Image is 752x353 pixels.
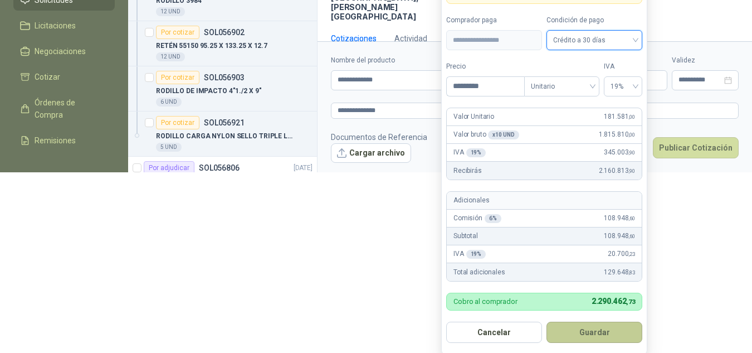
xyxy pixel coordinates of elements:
[628,215,635,221] span: ,60
[204,28,245,36] p: SOL056902
[204,119,245,127] p: SOL056921
[453,147,486,158] p: IVA
[13,15,115,36] a: Licitaciones
[453,195,489,206] p: Adicionales
[156,52,185,61] div: 12 UND
[156,98,182,107] div: 6 UND
[453,298,517,305] p: Cobro al comprador
[453,213,501,224] p: Comisión
[488,130,519,139] div: x 10 UND
[453,231,478,241] p: Subtotal
[446,322,542,343] button: Cancelar
[599,129,635,140] span: 1.815.810
[604,147,635,158] span: 345.003
[128,66,317,112] a: Por cotizarSOL056903RODILLO DE IMPACTO 4"1./2 X 9"6 UND
[466,250,486,259] div: 19 %
[653,137,739,158] button: Publicar Cotización
[35,71,60,83] span: Cotizar
[628,132,635,138] span: ,00
[485,214,501,223] div: 6 %
[294,163,312,173] p: [DATE]
[604,213,635,224] span: 108.948
[35,20,76,32] span: Licitaciones
[13,130,115,151] a: Remisiones
[156,7,185,16] div: 12 UND
[626,298,635,306] span: ,73
[453,129,519,140] p: Valor bruto
[546,322,642,343] button: Guardar
[446,61,524,72] label: Precio
[604,231,635,241] span: 108.948
[453,267,505,278] p: Total adicionales
[672,55,739,66] label: Validez
[628,149,635,156] span: ,90
[608,249,635,259] span: 20.700
[331,32,377,45] div: Cotizaciones
[628,269,635,275] span: ,83
[531,78,593,95] span: Unitario
[453,166,482,176] p: Recibirás
[628,114,635,120] span: ,00
[13,41,115,62] a: Negociaciones
[628,168,635,174] span: ,90
[331,143,411,163] button: Cargar archivo
[553,32,636,49] span: Crédito a 30 días
[128,21,317,66] a: Por cotizarSOL056902RETÉN 55150 95.25 X 133.25 X 12.712 UND
[604,112,635,122] span: 181.581
[599,166,635,176] span: 2.160.813
[128,157,317,202] a: Por adjudicarSOL056806[DATE]
[204,74,245,81] p: SOL056903
[199,164,240,172] p: SOL056806
[466,148,486,157] div: 19 %
[546,15,642,26] label: Condición de pago
[604,61,642,72] label: IVA
[156,143,182,152] div: 5 UND
[156,116,199,129] div: Por cotizar
[394,32,427,45] div: Actividad
[144,161,194,175] div: Por adjudicar
[331,131,427,143] p: Documentos de Referencia
[592,297,635,306] span: 2.290.462
[331,55,512,66] label: Nombre del producto
[446,15,542,26] label: Comprador paga
[13,66,115,88] a: Cotizar
[128,112,317,157] a: Por cotizarSOL056921RODILLO CARGA NYLON SELLO TRIPLE LABERINTO DE 4.1/2 X 9,1/2 REF /B114-CIN-650...
[628,251,635,257] span: ,23
[453,112,494,122] p: Valor Unitario
[611,78,636,95] span: 19%
[156,26,199,39] div: Por cotizar
[156,71,199,84] div: Por cotizar
[13,92,115,125] a: Órdenes de Compra
[156,41,267,51] p: RETÉN 55150 95.25 X 133.25 X 12.7
[35,45,86,57] span: Negociaciones
[156,86,261,96] p: RODILLO DE IMPACTO 4"1./2 X 9"
[35,96,104,121] span: Órdenes de Compra
[628,233,635,239] span: ,60
[35,134,76,147] span: Remisiones
[604,267,635,278] span: 129.648
[453,249,486,259] p: IVA
[156,131,295,142] p: RODILLO CARGA NYLON SELLO TRIPLE LABERINTO DE 4.1/2 X 9,1/2 REF /B114-CIN-650-EE, USO BANDA DE 24"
